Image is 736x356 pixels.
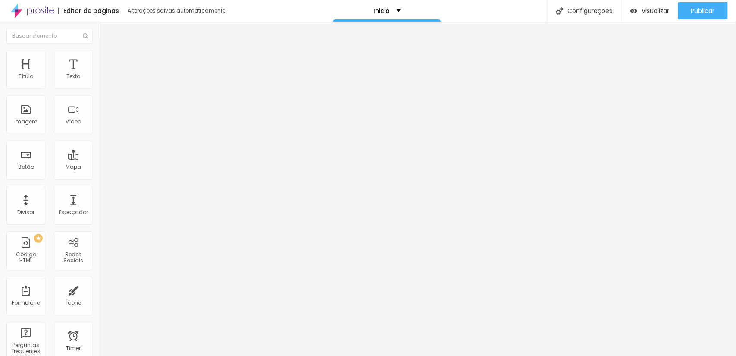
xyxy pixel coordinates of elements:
div: Título [19,73,33,79]
div: Timer [66,345,81,351]
div: Espaçador [59,209,88,215]
img: Icone [556,7,563,15]
button: Visualizar [621,2,678,19]
div: Redes Sociais [56,252,90,264]
img: Icone [83,33,88,38]
button: Publicar [678,2,727,19]
div: Mapa [66,164,81,170]
div: Botão [18,164,34,170]
p: Inicio [373,8,390,14]
div: Alterações salvas automaticamente [128,8,227,13]
span: Visualizar [642,7,669,14]
div: Vídeo [66,119,81,125]
span: Publicar [691,7,714,14]
div: Divisor [17,209,34,215]
input: Buscar elemento [6,28,93,44]
div: Imagem [14,119,38,125]
div: Código HTML [9,252,43,264]
div: Ícone [66,300,81,306]
div: Formulário [12,300,40,306]
div: Perguntas frequentes [9,342,43,355]
img: view-1.svg [630,7,637,15]
div: Editor de páginas [58,8,119,14]
iframe: Editor [99,22,736,356]
div: Texto [66,73,80,79]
